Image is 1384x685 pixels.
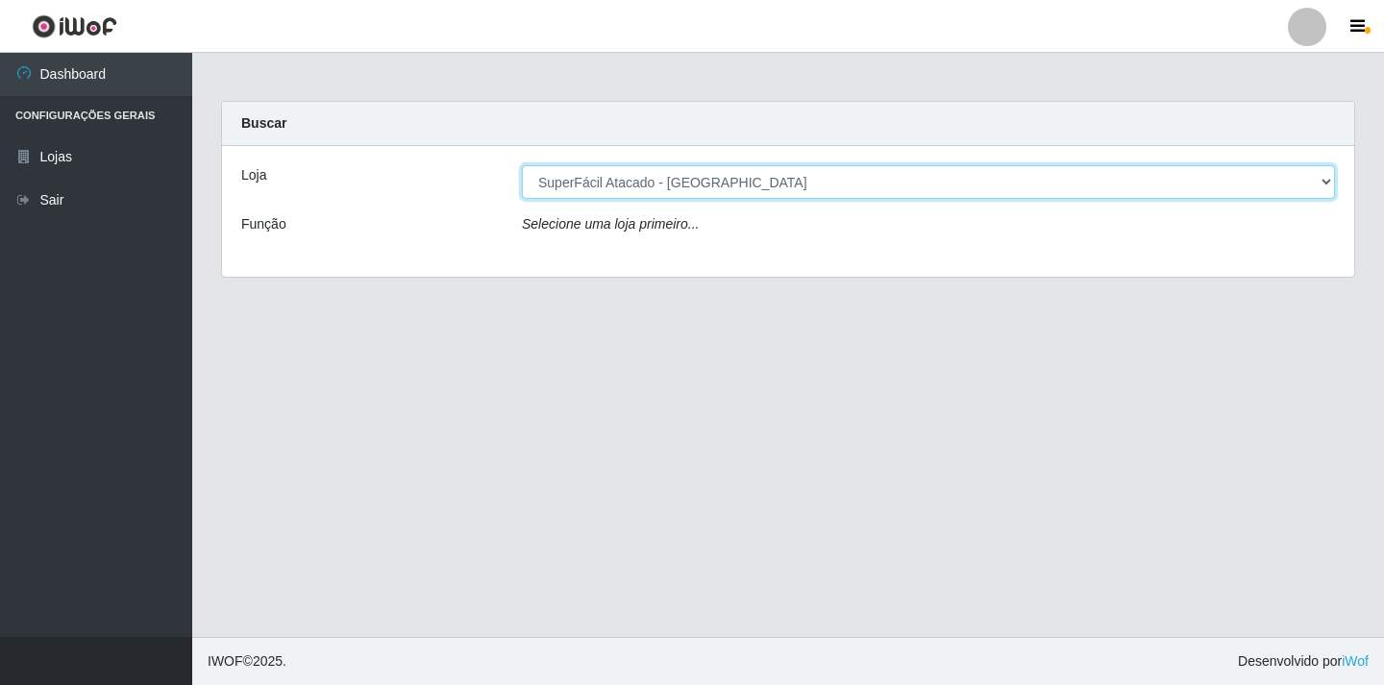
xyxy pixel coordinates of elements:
[522,216,699,232] i: Selecione uma loja primeiro...
[1342,653,1369,669] a: iWof
[208,651,286,672] span: © 2025 .
[32,14,117,38] img: CoreUI Logo
[241,165,266,185] label: Loja
[208,653,243,669] span: IWOF
[1238,651,1369,672] span: Desenvolvido por
[241,115,286,131] strong: Buscar
[241,214,286,234] label: Função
